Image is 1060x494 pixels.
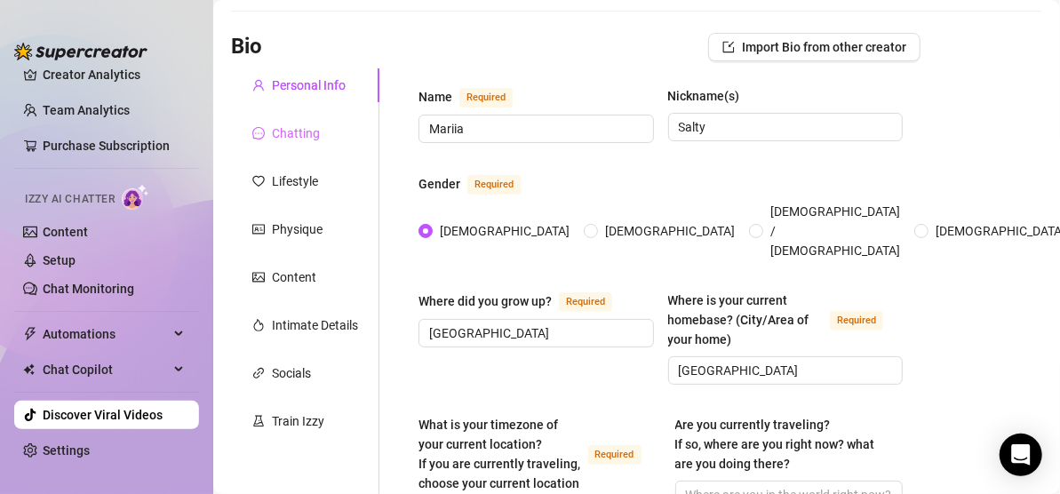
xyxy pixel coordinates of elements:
a: Discover Viral Videos [43,408,163,422]
input: Name [429,119,640,139]
label: Gender [418,173,540,195]
div: Gender [418,174,460,194]
div: Physique [272,219,323,239]
a: Purchase Subscription [43,131,185,160]
span: user [252,79,265,92]
label: Where is your current homebase? (City/Area of your home) [668,291,904,349]
span: [DEMOGRAPHIC_DATA] / [DEMOGRAPHIC_DATA] [763,202,907,260]
span: idcard [252,223,265,235]
span: Required [459,88,513,108]
a: Chat Monitoring [43,282,134,296]
span: [DEMOGRAPHIC_DATA] [433,221,577,241]
span: Automations [43,320,169,348]
img: logo-BBDzfeDw.svg [14,43,147,60]
input: Where did you grow up? [429,323,640,343]
span: thunderbolt [23,327,37,341]
div: Nickname(s) [668,86,740,106]
div: Chatting [272,123,320,143]
input: Where is your current homebase? (City/Area of your home) [679,361,889,380]
a: Settings [43,443,90,458]
span: fire [252,319,265,331]
span: Import Bio from other creator [742,40,906,54]
a: Creator Analytics [43,60,185,89]
span: Izzy AI Chatter [25,191,115,208]
span: Required [559,292,612,312]
img: AI Chatter [122,184,149,210]
div: Train Izzy [272,411,324,431]
a: Setup [43,253,76,267]
span: What is your timezone of your current location? If you are currently traveling, choose your curre... [418,418,580,490]
span: import [722,41,735,53]
div: Content [272,267,316,287]
label: Name [418,86,532,108]
span: [DEMOGRAPHIC_DATA] [598,221,742,241]
div: Where did you grow up? [418,291,552,311]
span: Required [467,175,521,195]
div: Open Intercom Messenger [1000,434,1042,476]
label: Nickname(s) [668,86,753,106]
a: Content [43,225,88,239]
span: Required [830,311,883,331]
div: Lifestyle [272,171,318,191]
div: Personal Info [272,76,346,95]
span: Are you currently traveling? If so, where are you right now? what are you doing there? [675,418,875,471]
span: message [252,127,265,139]
h3: Bio [231,33,262,61]
button: Import Bio from other creator [708,33,921,61]
span: Chat Copilot [43,355,169,384]
span: heart [252,175,265,187]
div: Socials [272,363,311,383]
label: Where did you grow up? [418,291,632,312]
span: experiment [252,415,265,427]
img: Chat Copilot [23,363,35,376]
span: picture [252,271,265,283]
div: Intimate Details [272,315,358,335]
input: Nickname(s) [679,117,889,137]
a: Team Analytics [43,103,130,117]
span: Required [588,445,642,465]
span: link [252,367,265,379]
div: Name [418,87,452,107]
div: Where is your current homebase? (City/Area of your home) [668,291,824,349]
